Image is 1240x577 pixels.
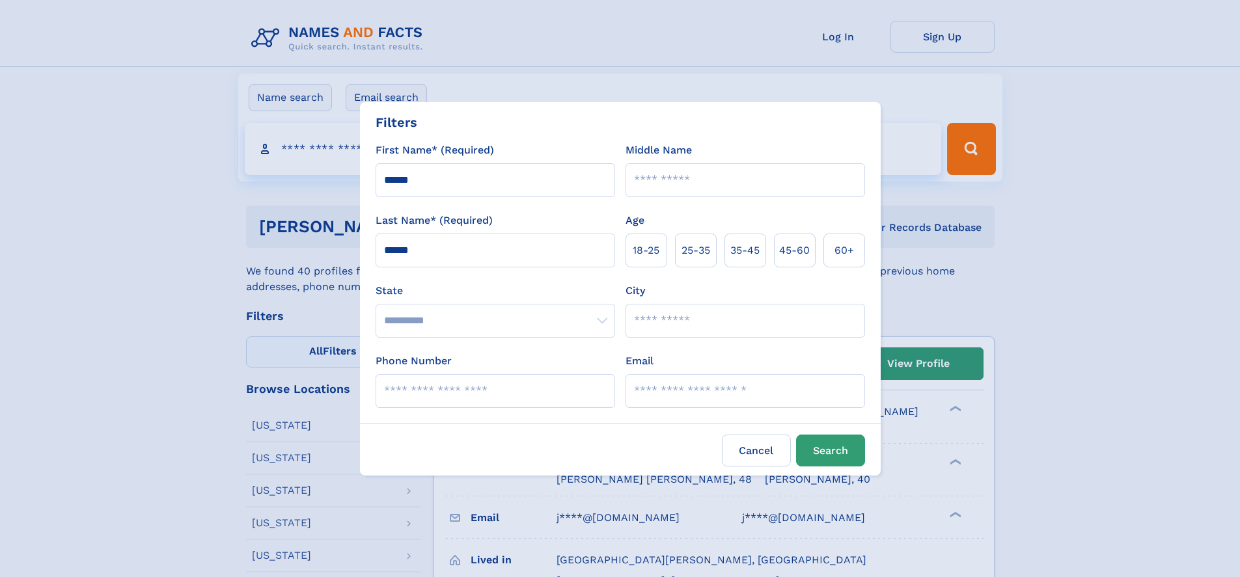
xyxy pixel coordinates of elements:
label: State [376,283,615,299]
label: Middle Name [626,142,692,158]
span: 60+ [834,243,854,258]
label: City [626,283,645,299]
label: Email [626,353,654,369]
span: 18‑25 [633,243,659,258]
label: Last Name* (Required) [376,213,493,228]
button: Search [796,435,865,466]
span: 35‑45 [730,243,760,258]
label: First Name* (Required) [376,142,494,158]
label: Age [626,213,644,228]
div: Filters [376,113,417,132]
label: Cancel [722,435,791,466]
label: Phone Number [376,353,452,369]
span: 45‑60 [779,243,810,258]
span: 25‑35 [682,243,710,258]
